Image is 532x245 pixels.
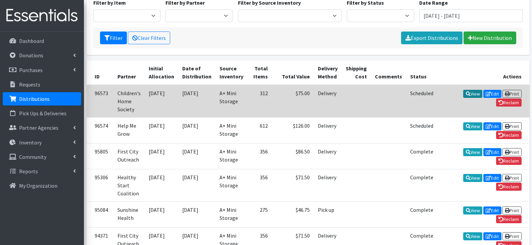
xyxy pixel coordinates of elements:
[247,169,272,202] td: 356
[496,215,522,223] a: Reclaim
[87,143,113,169] td: 95805
[3,34,81,48] a: Dashboard
[406,143,437,169] td: Complete
[19,168,38,175] p: Reports
[19,67,43,73] p: Purchases
[502,122,522,130] a: Print
[3,78,81,91] a: Requests
[145,85,178,118] td: [DATE]
[100,32,127,44] button: Filter
[19,110,66,117] p: Pick Ups & Deliveries
[113,117,145,143] td: Help Me Grow
[502,174,522,182] a: Print
[272,85,314,118] td: $75.00
[314,117,342,143] td: Delivery
[502,90,522,98] a: Print
[145,202,178,228] td: [DATE]
[215,85,247,118] td: A+ Mini Storage
[314,85,342,118] td: Delivery
[3,136,81,149] a: Inventory
[113,143,145,169] td: First City Outreach
[272,143,314,169] td: $86.50
[496,157,522,165] a: Reclaim
[145,143,178,169] td: [DATE]
[502,148,522,156] a: Print
[87,117,113,143] td: 96574
[87,169,113,202] td: 95306
[406,60,437,85] th: Status
[401,32,463,44] a: Export Distributions
[19,96,50,102] p: Distributions
[342,60,371,85] th: Shipping Cost
[3,63,81,77] a: Purchases
[463,174,482,182] a: View
[113,169,145,202] td: Healthy Start Coalition
[272,60,314,85] th: Total Value
[19,154,46,160] p: Community
[483,90,501,98] a: Edit
[502,206,522,215] a: Print
[145,60,178,85] th: Initial Allocation
[483,232,501,240] a: Edit
[113,202,145,228] td: Sunshine Health
[145,169,178,202] td: [DATE]
[247,143,272,169] td: 356
[406,202,437,228] td: Complete
[406,85,437,118] td: Scheduled
[314,202,342,228] td: Pick up
[483,206,501,215] a: Edit
[496,131,522,139] a: Reclaim
[502,232,522,240] a: Print
[3,92,81,106] a: Distributions
[19,182,57,189] p: My Organization
[463,148,482,156] a: View
[437,60,530,85] th: Actions
[178,60,215,85] th: Date of Distribution
[113,60,145,85] th: Partner
[247,202,272,228] td: 275
[272,117,314,143] td: $126.00
[19,124,58,131] p: Partner Agencies
[87,85,113,118] td: 96573
[3,165,81,178] a: Reports
[178,85,215,118] td: [DATE]
[272,169,314,202] td: $71.50
[463,206,482,215] a: View
[215,117,247,143] td: A+ Mini Storage
[464,32,516,44] a: New Distribution
[247,117,272,143] td: 612
[19,139,42,146] p: Inventory
[215,169,247,202] td: A+ Mini Storage
[371,60,406,85] th: Comments
[178,143,215,169] td: [DATE]
[3,121,81,134] a: Partner Agencies
[314,169,342,202] td: Delivery
[483,174,501,182] a: Edit
[215,60,247,85] th: Source Inventory
[314,143,342,169] td: Delivery
[178,117,215,143] td: [DATE]
[406,169,437,202] td: Complete
[483,122,501,130] a: Edit
[463,122,482,130] a: View
[483,148,501,156] a: Edit
[272,202,314,228] td: $46.75
[178,169,215,202] td: [DATE]
[128,32,170,44] a: Clear Filters
[496,183,522,191] a: Reclaim
[145,117,178,143] td: [DATE]
[3,150,81,164] a: Community
[463,90,482,98] a: View
[178,202,215,228] td: [DATE]
[3,49,81,62] a: Donations
[314,60,342,85] th: Delivery Method
[406,117,437,143] td: Scheduled
[19,38,44,44] p: Dashboard
[419,9,523,22] input: January 1, 2011 - December 31, 2011
[19,81,40,88] p: Requests
[87,202,113,228] td: 95084
[247,85,272,118] td: 312
[3,179,81,192] a: My Organization
[19,52,43,59] p: Donations
[3,4,81,27] img: HumanEssentials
